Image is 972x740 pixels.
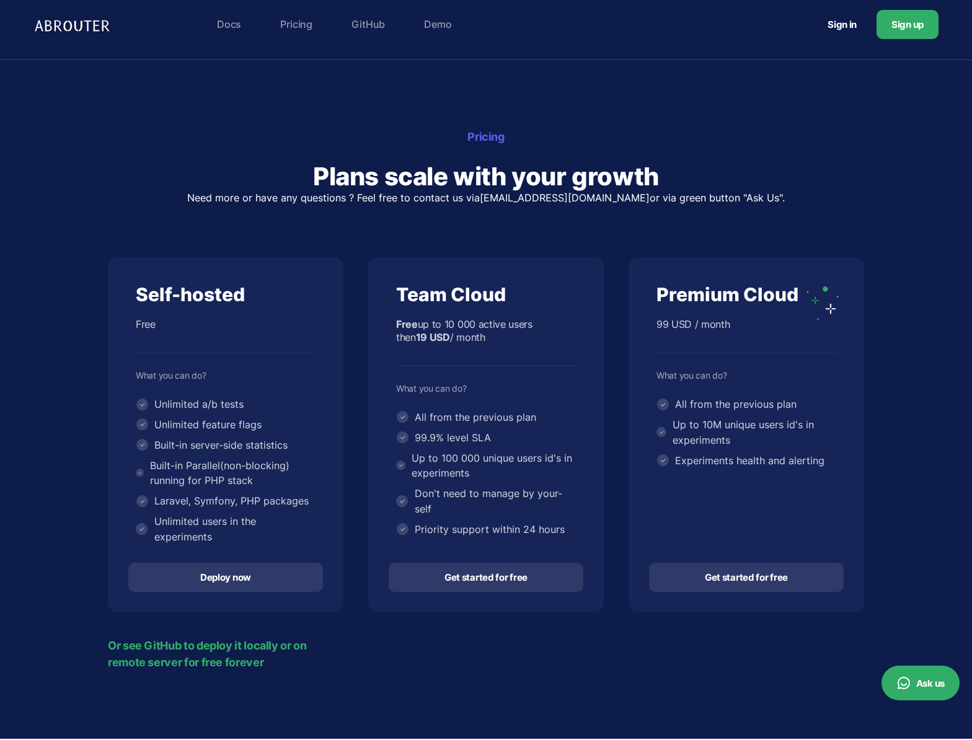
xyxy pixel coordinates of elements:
[396,318,418,330] b: Free
[396,522,576,537] li: Priority support within 24 hours
[396,410,576,425] li: All from the previous plan
[813,13,872,36] a: Sign in
[396,430,576,446] li: 99.9% level SLA
[136,318,316,353] div: Free
[128,563,323,592] a: Deploy now
[211,12,247,37] a: Docs
[649,563,844,592] a: Get started for free
[656,397,836,412] li: All from the previous plan
[656,417,836,448] li: Up to 10M unique users id's in experiments
[881,666,960,700] button: Ask us
[656,283,836,307] div: Premium Cloud
[396,318,576,366] div: up to 10 000 active users then / month
[136,514,316,545] li: Unlimited users in the experiments
[877,10,939,39] a: Sign up
[656,318,836,353] div: 99 USD / month
[108,193,864,203] p: Need more or have any questions ? Feel free to contact us via or via green button "Ask Us".
[416,331,450,343] b: 19 USD
[108,128,864,145] div: Pricing
[345,12,391,37] a: GitHub
[656,453,836,469] li: Experiments health and alerting
[136,397,316,412] li: Unlimited a/b tests
[418,12,457,37] a: Demo
[136,458,316,489] li: Built-in Parallel(non-blocking) running for PHP stack
[396,283,576,307] div: Team Cloud
[136,370,316,381] div: What you can do?
[136,493,316,509] li: Laravel, Symfony, PHP packages
[396,451,576,482] li: Up to 100 000 unique users id's in experiments
[108,637,333,671] span: Or see GitHub to deploy it locally or on remote server for free forever
[108,161,864,193] h2: Plans scale with your growth
[136,417,316,433] li: Unlimited feature flags
[396,383,576,394] div: What you can do?
[389,563,583,592] a: Get started for free
[480,192,650,204] a: [EMAIL_ADDRESS][DOMAIN_NAME]
[108,637,343,671] a: Or see GitHub to deploy it locally or on remote server for free forever
[136,438,316,453] li: Built-in server-side statistics
[396,486,576,517] li: Don't need to manage by your-self
[33,12,114,37] img: Logo
[274,12,319,37] a: Pricing
[656,370,836,381] div: What you can do?
[136,283,316,307] div: Self-hosted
